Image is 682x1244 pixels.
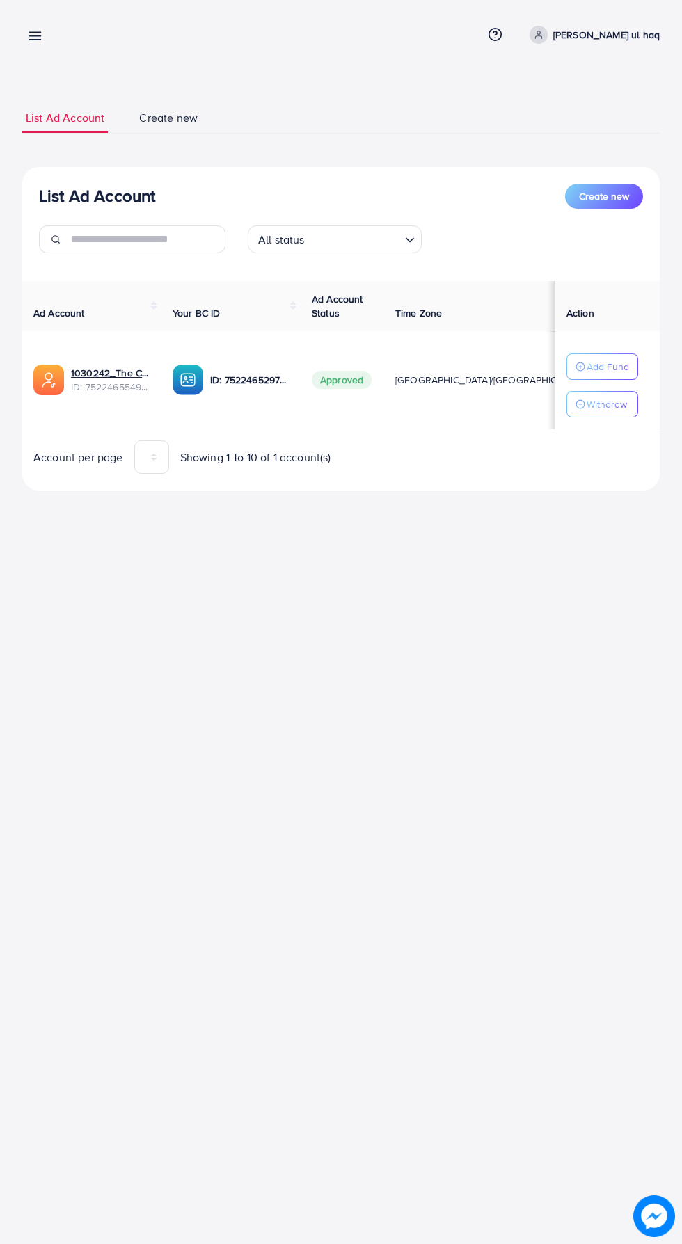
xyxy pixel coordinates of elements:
[395,373,589,387] span: [GEOGRAPHIC_DATA]/[GEOGRAPHIC_DATA]
[565,184,643,209] button: Create new
[637,1199,671,1233] img: image
[309,227,399,250] input: Search for option
[33,365,64,395] img: ic-ads-acc.e4c84228.svg
[180,449,331,465] span: Showing 1 To 10 of 1 account(s)
[566,353,638,380] button: Add Fund
[248,225,422,253] div: Search for option
[26,110,104,126] span: List Ad Account
[139,110,198,126] span: Create new
[210,372,290,388] p: ID: 7522465297945837585
[312,371,372,389] span: Approved
[173,365,203,395] img: ic-ba-acc.ded83a64.svg
[553,26,660,43] p: [PERSON_NAME] ul haq
[579,189,629,203] span: Create new
[255,230,308,250] span: All status
[587,396,627,413] p: Withdraw
[173,306,221,320] span: Your BC ID
[566,306,594,320] span: Action
[71,380,150,394] span: ID: 7522465549293649921
[71,366,150,394] div: <span class='underline'>1030242_The Clothing Bazar_1751460503875</span></br>7522465549293649921
[524,26,660,44] a: [PERSON_NAME] ul haq
[312,292,363,320] span: Ad Account Status
[395,306,442,320] span: Time Zone
[71,366,150,380] a: 1030242_The Clothing Bazar_1751460503875
[33,306,85,320] span: Ad Account
[39,186,155,206] h3: List Ad Account
[566,391,638,417] button: Withdraw
[587,358,629,375] p: Add Fund
[33,449,123,465] span: Account per page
